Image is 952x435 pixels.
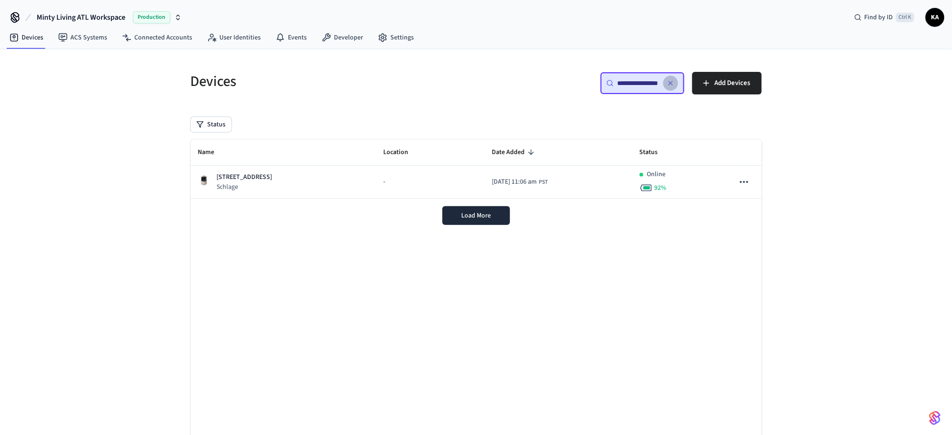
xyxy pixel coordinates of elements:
[640,145,670,160] span: Status
[655,183,667,193] span: 92 %
[715,77,751,89] span: Add Devices
[198,145,227,160] span: Name
[51,29,115,46] a: ACS Systems
[442,206,510,225] button: Load More
[461,211,491,220] span: Load More
[384,145,421,160] span: Location
[896,13,914,22] span: Ctrl K
[492,177,537,187] span: [DATE] 11:06 am
[2,29,51,46] a: Devices
[492,177,548,187] div: Asia/Manila
[847,9,922,26] div: Find by IDCtrl K
[647,170,666,179] p: Online
[268,29,314,46] a: Events
[217,182,272,192] p: Schlage
[191,117,232,132] button: Status
[492,145,537,160] span: Date Added
[217,172,272,182] p: [STREET_ADDRESS]
[314,29,371,46] a: Developer
[371,29,421,46] a: Settings
[926,8,944,27] button: KA
[384,177,386,187] span: -
[692,72,762,94] button: Add Devices
[37,12,125,23] span: Minty Living ATL Workspace
[539,178,548,186] span: PST
[927,9,944,26] span: KA
[115,29,200,46] a: Connected Accounts
[133,11,170,23] span: Production
[200,29,268,46] a: User Identities
[191,140,762,199] table: sticky table
[865,13,893,22] span: Find by ID
[191,72,471,91] h5: Devices
[929,411,941,426] img: SeamLogoGradient.69752ec5.svg
[198,175,209,186] img: Schlage Sense Smart Deadbolt with Camelot Trim, Front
